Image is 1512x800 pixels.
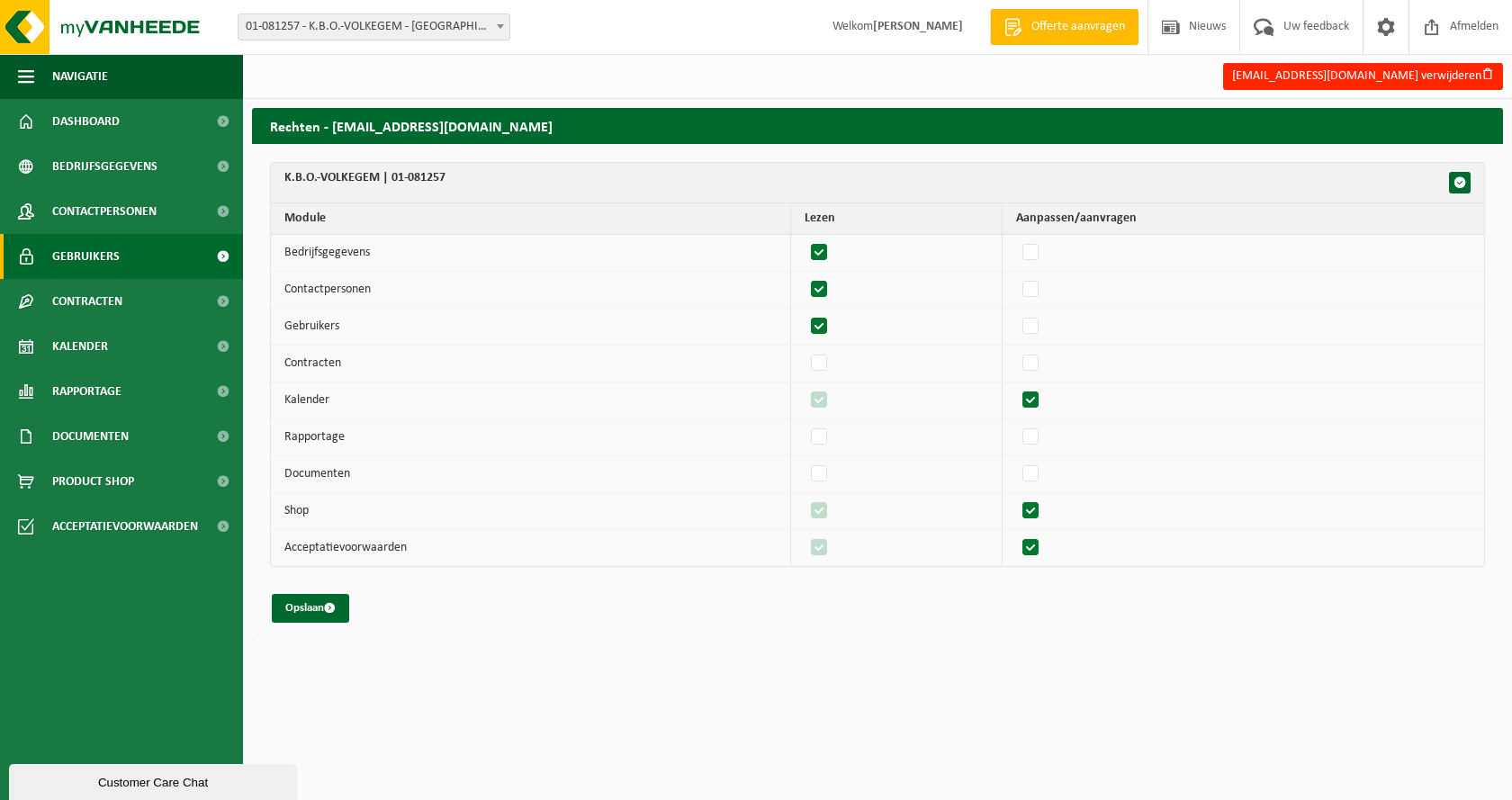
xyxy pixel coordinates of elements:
[271,419,791,456] td: Rapportage
[271,346,791,382] td: Contracten
[271,530,791,566] td: Acceptatievoorwaarden
[271,163,1484,203] th: K.B.O.-VOLKEGEM | 01-081257
[990,9,1138,45] a: Offerte aanvragen
[271,203,791,235] th: Module
[271,382,791,419] td: Kalender
[52,189,157,234] span: Contactpersonen
[271,309,791,346] td: Gebruikers
[238,13,510,40] span: 01-081257 - K.B.O.-VOLKEGEM - OUDENAARDE
[52,54,108,99] span: Navigatie
[271,272,791,309] td: Contactpersonen
[271,235,791,272] td: Bedrijfsgegevens
[52,234,120,279] span: Gebruikers
[238,14,509,40] span: 01-081257 - K.B.O.-VOLKEGEM - OUDENAARDE
[52,414,129,459] span: Documenten
[873,20,963,33] strong: [PERSON_NAME]
[9,760,301,800] iframe: chat widget
[52,459,134,504] span: Product Shop
[1027,18,1129,36] span: Offerte aanvragen
[52,279,122,324] span: Contracten
[1223,63,1503,90] button: [EMAIL_ADDRESS][DOMAIN_NAME] verwijderen
[271,456,791,493] td: Documenten
[791,203,1003,235] th: Lezen
[272,594,349,623] button: Opslaan
[52,369,121,414] span: Rapportage
[271,493,791,530] td: Shop
[1003,203,1484,235] th: Aanpassen/aanvragen
[52,144,157,189] span: Bedrijfsgegevens
[52,99,120,144] span: Dashboard
[252,108,1503,143] h2: Rechten - [EMAIL_ADDRESS][DOMAIN_NAME]
[52,324,108,369] span: Kalender
[52,504,198,549] span: Acceptatievoorwaarden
